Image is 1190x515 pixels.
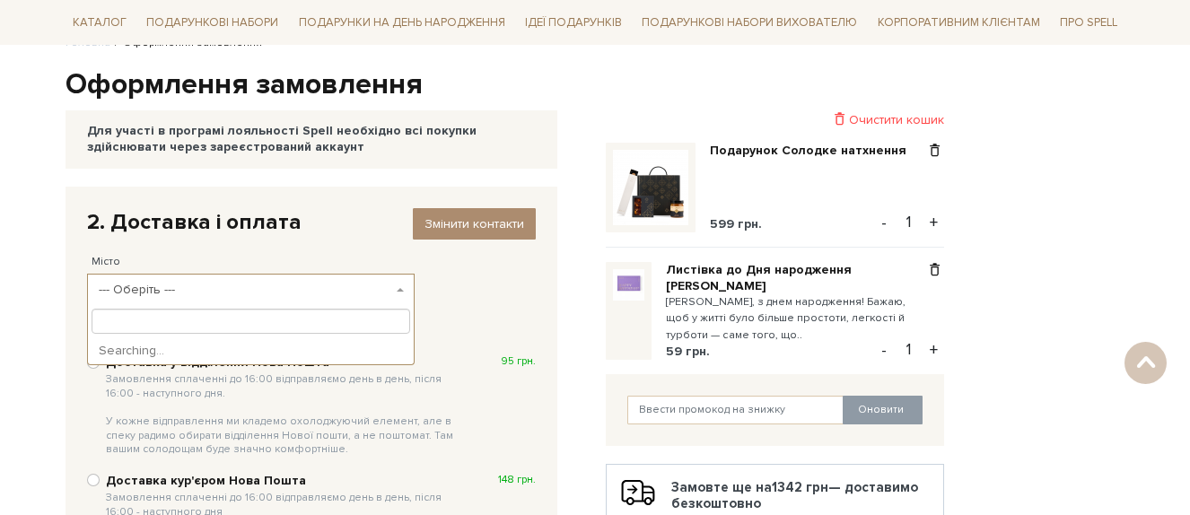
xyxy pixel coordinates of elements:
[292,9,512,37] a: Подарунки на День народження
[871,7,1047,38] a: Корпоративним клієнтам
[613,269,644,301] img: Листівка до Дня народження лавандова
[87,208,536,236] div: 2. Доставка і оплата
[606,111,944,128] div: Очистити кошик
[666,294,925,344] small: [PERSON_NAME], з днем народження! Бажаю, щоб у житті було більше простоти, легкості й турботи — с...
[139,9,285,37] a: Подарункові набори
[666,262,899,294] a: Листівка до Дня народження [PERSON_NAME]
[772,479,828,495] b: 1342 грн
[106,354,464,457] b: Доставка у відділення Нова Пошта
[99,281,392,299] span: --- Оберіть ---
[92,254,120,270] label: Місто
[634,7,864,38] a: Подарункові набори вихователю
[1053,9,1124,37] a: Про Spell
[88,337,414,364] li: Searching…
[498,473,536,487] span: 148 грн.
[710,216,762,231] span: 599 грн.
[78,327,545,344] div: Спосіб доставки
[424,216,524,231] span: Змінити контакти
[87,274,415,306] span: --- Оберіть ---
[518,9,629,37] a: Ідеї подарунків
[627,396,844,424] input: Ввести промокод на знижку
[843,396,923,424] button: Оновити
[613,150,688,225] img: Подарунок Солодке натхнення
[106,372,464,457] span: Замовлення сплаченні до 16:00 відправляємо день в день, після 16:00 - наступного дня. У кожне від...
[666,344,710,359] span: 59 грн.
[501,354,536,369] span: 95 грн.
[875,209,893,236] button: -
[923,209,944,236] button: +
[66,66,1124,104] h1: Оформлення замовлення
[875,336,893,363] button: -
[923,336,944,363] button: +
[87,123,536,155] div: Для участі в програмі лояльності Spell необхідно всі покупки здійснювати через зареєстрований акк...
[66,9,134,37] a: Каталог
[710,143,920,159] a: Подарунок Солодке натхнення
